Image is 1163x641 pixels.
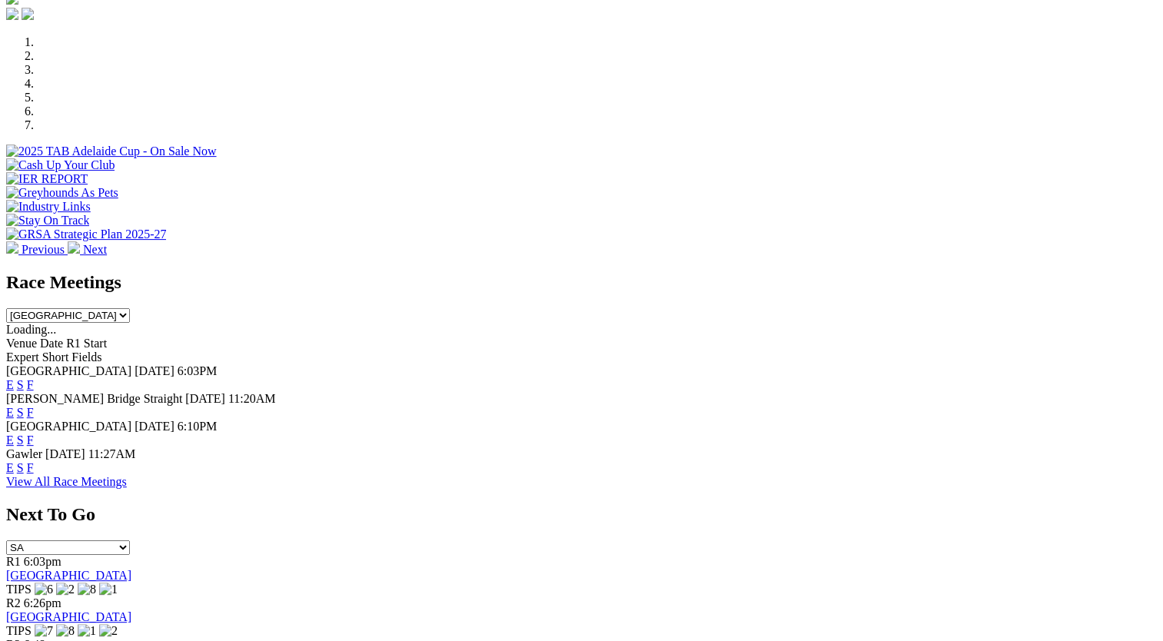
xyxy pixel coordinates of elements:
[6,241,18,254] img: chevron-left-pager-white.svg
[17,406,24,419] a: S
[6,447,42,460] span: Gawler
[6,337,37,350] span: Venue
[178,420,218,433] span: 6:10PM
[135,420,174,433] span: [DATE]
[6,323,56,336] span: Loading...
[6,475,127,488] a: View All Race Meetings
[68,243,107,256] a: Next
[6,406,14,419] a: E
[27,461,34,474] a: F
[6,200,91,214] img: Industry Links
[6,461,14,474] a: E
[6,214,89,228] img: Stay On Track
[185,392,225,405] span: [DATE]
[78,583,96,596] img: 8
[228,392,276,405] span: 11:20AM
[22,8,34,20] img: twitter.svg
[68,241,80,254] img: chevron-right-pager-white.svg
[45,447,85,460] span: [DATE]
[22,243,65,256] span: Previous
[6,8,18,20] img: facebook.svg
[78,624,96,638] img: 1
[178,364,218,377] span: 6:03PM
[27,406,34,419] a: F
[6,228,166,241] img: GRSA Strategic Plan 2025-27
[35,624,53,638] img: 7
[6,243,68,256] a: Previous
[6,420,131,433] span: [GEOGRAPHIC_DATA]
[24,596,61,609] span: 6:26pm
[99,624,118,638] img: 2
[99,583,118,596] img: 1
[6,392,182,405] span: [PERSON_NAME] Bridge Straight
[83,243,107,256] span: Next
[17,433,24,447] a: S
[35,583,53,596] img: 6
[6,364,131,377] span: [GEOGRAPHIC_DATA]
[6,378,14,391] a: E
[6,583,32,596] span: TIPS
[6,433,14,447] a: E
[56,583,75,596] img: 2
[27,378,34,391] a: F
[17,378,24,391] a: S
[135,364,174,377] span: [DATE]
[6,172,88,186] img: IER REPORT
[6,596,21,609] span: R2
[6,610,131,623] a: [GEOGRAPHIC_DATA]
[24,555,61,568] span: 6:03pm
[17,461,24,474] a: S
[42,350,69,364] span: Short
[40,337,63,350] span: Date
[6,158,115,172] img: Cash Up Your Club
[6,144,217,158] img: 2025 TAB Adelaide Cup - On Sale Now
[6,350,39,364] span: Expert
[56,624,75,638] img: 8
[6,624,32,637] span: TIPS
[6,272,1157,293] h2: Race Meetings
[6,569,131,582] a: [GEOGRAPHIC_DATA]
[66,337,107,350] span: R1 Start
[88,447,136,460] span: 11:27AM
[71,350,101,364] span: Fields
[6,555,21,568] span: R1
[6,186,118,200] img: Greyhounds As Pets
[27,433,34,447] a: F
[6,504,1157,525] h2: Next To Go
